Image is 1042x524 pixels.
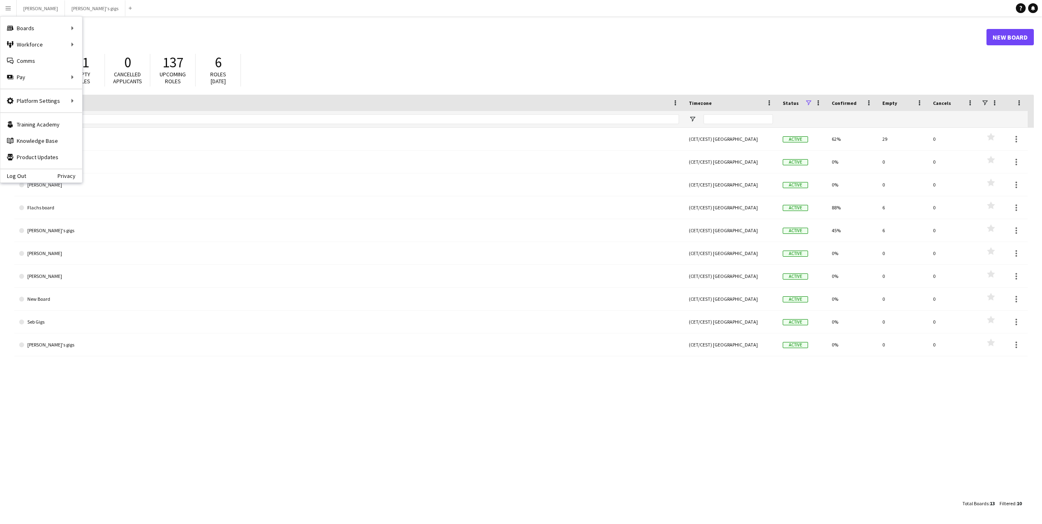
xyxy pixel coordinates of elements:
div: 0% [827,311,877,333]
a: Product Updates [0,149,82,165]
a: [PERSON_NAME]'s gigs [19,219,679,242]
span: Empty [882,100,897,106]
div: Pay [0,69,82,85]
div: (CET/CEST) [GEOGRAPHIC_DATA] [684,196,778,219]
div: : [1000,495,1022,511]
div: 0 [877,311,928,333]
div: 0 [928,151,979,173]
span: 6 [215,53,222,71]
button: [PERSON_NAME]'s gigs [65,0,125,16]
span: 137 [163,53,183,71]
a: New Board [19,288,679,311]
div: : [962,495,995,511]
a: Seb Gigs [19,311,679,333]
h1: Boards [14,31,986,43]
span: Status [783,100,799,106]
div: 0 [928,173,979,196]
div: 0 [877,288,928,310]
a: [PERSON_NAME] [19,128,679,151]
div: Workforce [0,36,82,53]
span: 0 [124,53,131,71]
span: Confirmed [832,100,857,106]
a: Training Academy [0,116,82,133]
div: 0 [928,196,979,219]
span: Active [783,296,808,302]
div: 0 [877,242,928,264]
span: Active [783,273,808,280]
div: (CET/CEST) [GEOGRAPHIC_DATA] [684,242,778,264]
div: 0 [877,173,928,196]
div: 0% [827,288,877,310]
div: 0 [928,333,979,356]
div: Platform Settings [0,93,82,109]
div: 6 [877,196,928,219]
div: (CET/CEST) [GEOGRAPHIC_DATA] [684,219,778,242]
button: Open Filter Menu [689,115,696,123]
div: 0 [928,128,979,150]
div: 0% [827,242,877,264]
div: 29 [877,128,928,150]
span: Total Boards [962,500,989,506]
span: Cancelled applicants [113,71,142,85]
div: 6 [877,219,928,242]
button: [PERSON_NAME] [17,0,65,16]
a: [PERSON_NAME] [19,265,679,288]
a: [PERSON_NAME] [19,173,679,196]
div: 45% [827,219,877,242]
div: 0 [928,311,979,333]
input: Timezone Filter Input [704,114,773,124]
a: Knowledge Base [0,133,82,149]
div: 62% [827,128,877,150]
span: Active [783,228,808,234]
span: 13 [990,500,995,506]
div: 0% [827,173,877,196]
span: Active [783,251,808,257]
div: (CET/CEST) [GEOGRAPHIC_DATA] [684,288,778,310]
span: Timezone [689,100,712,106]
div: 0 [877,265,928,287]
span: Active [783,182,808,188]
a: [PERSON_NAME] [19,151,679,173]
div: 0 [877,151,928,173]
div: 0 [877,333,928,356]
div: (CET/CEST) [GEOGRAPHIC_DATA] [684,128,778,150]
span: Active [783,159,808,165]
span: Upcoming roles [160,71,186,85]
div: (CET/CEST) [GEOGRAPHIC_DATA] [684,265,778,287]
div: Boards [0,20,82,36]
span: Active [783,136,808,142]
div: 0% [827,333,877,356]
a: [PERSON_NAME] [19,242,679,265]
div: (CET/CEST) [GEOGRAPHIC_DATA] [684,311,778,333]
div: (CET/CEST) [GEOGRAPHIC_DATA] [684,173,778,196]
a: Comms [0,53,82,69]
a: Flachs board [19,196,679,219]
div: 0% [827,265,877,287]
span: Filtered [1000,500,1015,506]
div: 0 [928,242,979,264]
span: Roles [DATE] [210,71,226,85]
span: Active [783,205,808,211]
span: Active [783,319,808,325]
div: 0 [928,288,979,310]
a: [PERSON_NAME]'s gigs [19,333,679,356]
a: Log Out [0,173,26,179]
input: Board name Filter Input [34,114,679,124]
a: New Board [986,29,1034,45]
div: 88% [827,196,877,219]
div: 0 [928,265,979,287]
div: 0% [827,151,877,173]
span: Cancels [933,100,951,106]
div: (CET/CEST) [GEOGRAPHIC_DATA] [684,333,778,356]
div: 0 [928,219,979,242]
div: (CET/CEST) [GEOGRAPHIC_DATA] [684,151,778,173]
span: 10 [1017,500,1022,506]
span: Active [783,342,808,348]
a: Privacy [58,173,82,179]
